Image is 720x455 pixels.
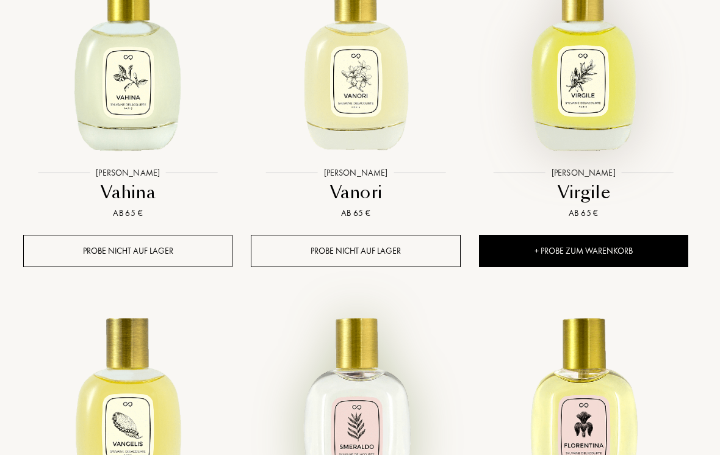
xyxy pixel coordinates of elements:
[484,207,683,220] div: Ab 65 €
[479,235,688,267] div: + Probe zum Warenkorb
[28,207,228,220] div: Ab 65 €
[23,235,232,267] div: Probe nicht auf Lager
[256,207,455,220] div: Ab 65 €
[251,235,460,267] div: Probe nicht auf Lager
